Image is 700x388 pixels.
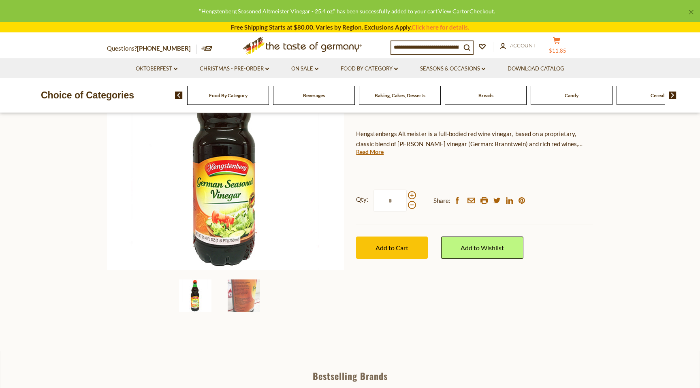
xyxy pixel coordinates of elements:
[0,371,700,380] div: Bestselling Brands
[356,148,384,156] a: Read More
[376,244,408,252] span: Add to Cart
[412,23,469,31] a: Click here for details.
[209,92,248,98] a: Food By Category
[669,92,677,99] img: next arrow
[356,237,428,259] button: Add to Cart
[438,8,464,15] a: View Cart
[433,196,450,206] span: Share:
[200,64,269,73] a: Christmas - PRE-ORDER
[651,92,664,98] a: Cereal
[510,42,536,49] span: Account
[107,43,197,54] p: Questions?
[179,279,211,312] img: Hengstenberg Seasoned Altmeister Vinegar
[478,92,493,98] a: Breads
[341,64,398,73] a: Food By Category
[500,41,536,50] a: Account
[291,64,318,73] a: On Sale
[386,105,414,113] span: ( )
[373,190,407,212] input: Qty:
[137,45,191,52] a: [PHONE_NUMBER]
[544,37,569,57] button: $11.85
[303,92,325,98] a: Beverages
[107,33,344,270] img: Hengstenberg Seasoned Altmeister Vinegar
[356,129,593,149] p: Hengstenbergs Altmeister is a full-bodied red wine vinegar, based on a proprietary, classic blend...
[375,92,425,98] a: Baking, Cakes, Desserts
[356,194,368,205] strong: Qty:
[470,8,494,15] a: Checkout
[6,6,687,16] div: "Hengstenberg Seasoned Altmeister Vinegar - 25.4 oz." has been successfully added to your cart. or .
[136,64,177,73] a: Oktoberfest
[508,64,564,73] a: Download Catalog
[689,10,694,15] a: ×
[228,279,260,312] img: Hengstenberg Seasoned Altmeister Vinegar
[565,92,578,98] a: Candy
[420,64,485,73] a: Seasons & Occasions
[549,47,566,54] span: $11.85
[175,92,183,99] img: previous arrow
[441,237,523,259] a: Add to Wishlist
